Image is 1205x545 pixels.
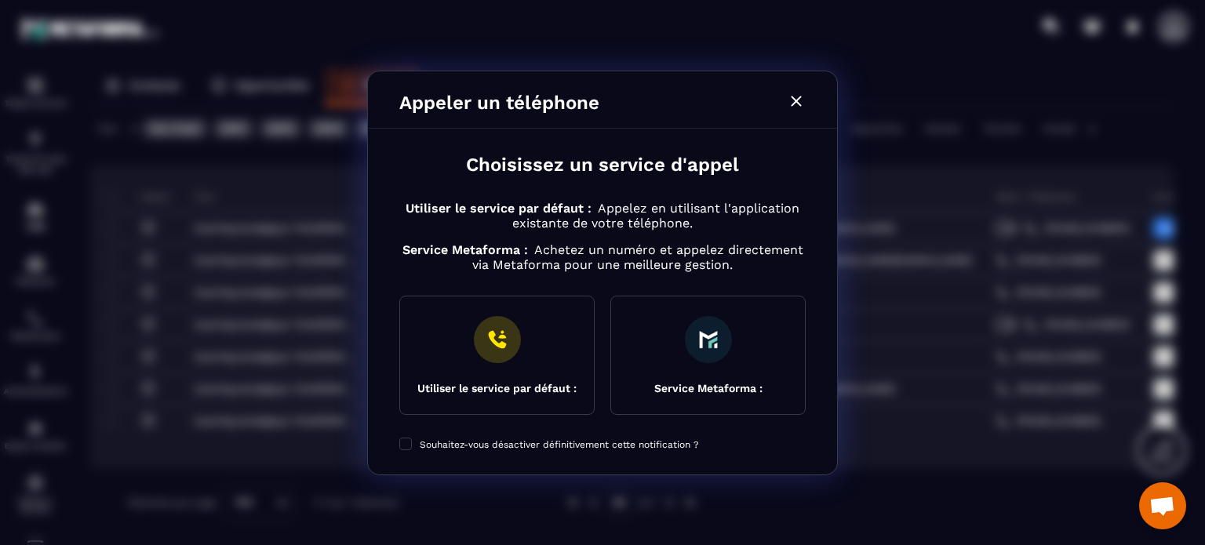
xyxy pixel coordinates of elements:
[406,201,592,216] span: Utiliser le service par défaut :
[472,242,803,272] span: Achetez un numéro et appelez directement via Metaforma pour une meilleure gestion.
[512,201,799,231] span: Appelez en utilisant l'application existante de votre téléphone.
[474,316,521,363] img: Phone icon
[1139,482,1186,529] div: Ouvrir le chat
[402,242,528,257] span: Service Metaforma :
[699,330,718,349] img: Metaforma icon
[399,92,599,114] h4: Appeler un téléphone
[399,152,806,177] h2: Choisissez un service d'appel
[417,382,577,394] div: Utiliser le service par défaut :
[654,382,763,394] div: Service Metaforma :
[420,439,699,450] span: Souhaitez-vous désactiver définitivement cette notification ?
